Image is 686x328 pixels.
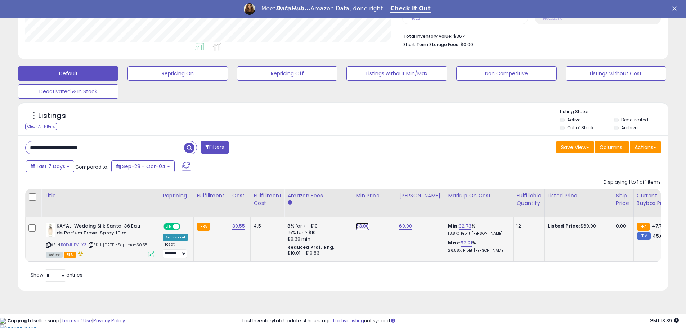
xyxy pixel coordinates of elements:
button: Listings without Cost [566,66,666,81]
p: 18.87% Profit [PERSON_NAME] [448,231,508,236]
div: % [448,223,508,236]
span: Sep-28 - Oct-04 [122,163,166,170]
div: ASIN: [46,223,154,257]
span: FBA [64,252,76,258]
small: Prev: 32.73% [543,17,562,21]
a: 52.21 [461,239,472,247]
li: $367 [403,31,655,40]
span: | SKU: [DATE]-Sephora-30.55 [88,242,148,248]
button: Default [18,66,118,81]
a: 53.00 [356,223,369,230]
span: Compared to: [75,163,108,170]
label: Active [567,117,580,123]
i: hazardous material [76,251,84,256]
div: $10.01 - $10.83 [287,250,347,256]
small: FBM [637,232,651,240]
img: Profile image for Georgie [244,3,255,15]
span: Columns [600,144,622,151]
div: Repricing [163,192,190,199]
div: Cost [232,192,248,199]
a: 30.55 [232,223,245,230]
b: Min: [448,223,459,229]
div: % [448,240,508,253]
b: Reduced Prof. Rng. [287,244,335,250]
div: Amazon Fees [287,192,350,199]
div: Fulfillment Cost [254,192,281,207]
span: All listings currently available for purchase on Amazon [46,252,63,258]
div: Listed Price [548,192,610,199]
span: 45.02 [653,233,666,239]
div: 15% for > $10 [287,229,347,236]
b: Short Term Storage Fees: [403,41,459,48]
a: B0DJHFVHX3 [61,242,86,248]
div: Fulfillable Quantity [516,192,541,207]
label: Out of Stock [567,125,593,131]
a: 60.00 [399,223,412,230]
a: Check It Out [390,5,431,13]
p: Listing States: [560,108,668,115]
button: Filters [201,141,229,154]
span: Last 7 Days [37,163,65,170]
button: Sep-28 - Oct-04 [111,160,175,172]
button: Deactivated & In Stock [18,84,118,99]
button: Last 7 Days [26,160,74,172]
label: Deactivated [621,117,648,123]
i: DataHub... [275,5,310,12]
div: $0.30 min [287,236,347,242]
div: Title [44,192,157,199]
span: OFF [179,224,191,230]
p: 26.58% Profit [PERSON_NAME] [448,248,508,253]
div: Min Price [356,192,393,199]
div: Current Buybox Price [637,192,674,207]
div: 4.5 [254,223,279,229]
div: 12 [516,223,539,229]
div: Displaying 1 to 1 of 1 items [604,179,661,186]
div: 8% for <= $10 [287,223,347,229]
button: Save View [556,141,594,153]
div: Fulfillment [197,192,226,199]
button: Actions [630,141,661,153]
small: Prev: 2 [410,17,420,21]
h5: Listings [38,111,66,121]
img: 315GYN4Pp3L._SL40_.jpg [46,223,55,237]
span: ON [164,224,173,230]
span: $0.00 [461,41,473,48]
button: Repricing Off [237,66,337,81]
th: The percentage added to the cost of goods (COGS) that forms the calculator for Min & Max prices. [445,189,514,217]
b: Listed Price: [548,223,580,229]
div: Close [672,6,680,11]
label: Archived [621,125,641,131]
div: $60.00 [548,223,607,229]
button: Repricing On [127,66,228,81]
div: Ship Price [616,192,631,207]
a: 32.73 [459,223,471,230]
div: [PERSON_NAME] [399,192,442,199]
div: 0.00 [616,223,628,229]
div: Clear All Filters [25,123,57,130]
small: FBA [637,223,650,231]
div: Meet Amazon Data, done right. [261,5,385,12]
button: Listings without Min/Max [346,66,447,81]
b: Total Inventory Value: [403,33,452,39]
span: Show: entries [31,271,82,278]
span: 47.75 [652,223,664,229]
small: FBA [197,223,210,231]
div: Preset: [163,242,188,258]
div: Markup on Cost [448,192,510,199]
small: Amazon Fees. [287,199,292,206]
button: Columns [595,141,629,153]
b: Max: [448,239,461,246]
button: Non Competitive [456,66,557,81]
b: KAYALI Wedding Silk Santal 36 Eau de Parfum Travel Spray 10 ml [57,223,144,238]
div: Amazon AI [163,234,188,241]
